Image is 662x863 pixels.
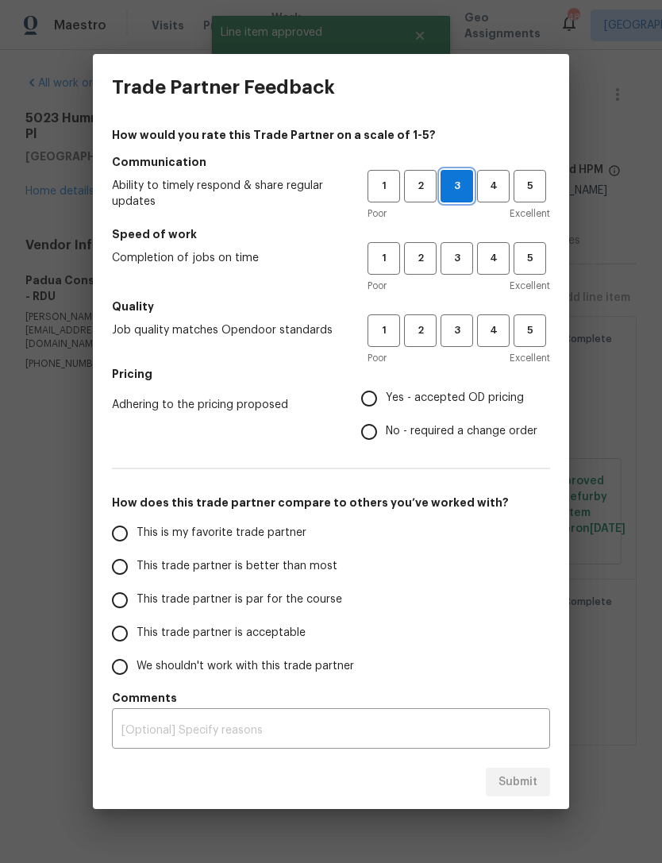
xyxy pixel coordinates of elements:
span: Poor [368,278,387,294]
span: Job quality matches Opendoor standards [112,322,342,338]
span: 5 [515,249,545,268]
span: Adhering to the pricing proposed [112,397,336,413]
h5: How does this trade partner compare to others you’ve worked with? [112,495,550,510]
span: 3 [442,322,471,340]
span: Ability to timely respond & share regular updates [112,178,342,210]
span: We shouldn't work with this trade partner [137,658,354,675]
button: 5 [514,170,546,202]
div: Pricing [361,382,550,449]
button: 2 [404,170,437,202]
span: 5 [515,322,545,340]
span: Completion of jobs on time [112,250,342,266]
button: 5 [514,314,546,347]
span: No - required a change order [386,423,537,440]
span: This is my favorite trade partner [137,525,306,541]
button: 1 [368,242,400,275]
span: 1 [369,177,398,195]
span: Excellent [510,206,550,222]
button: 1 [368,170,400,202]
span: 2 [406,177,435,195]
button: 2 [404,242,437,275]
span: 1 [369,322,398,340]
span: 5 [515,177,545,195]
span: 3 [441,177,472,195]
div: How does this trade partner compare to others you’ve worked with? [112,517,550,684]
span: 2 [406,249,435,268]
button: 1 [368,314,400,347]
button: 3 [441,170,473,202]
span: 2 [406,322,435,340]
span: Poor [368,350,387,366]
h5: Pricing [112,366,550,382]
span: Poor [368,206,387,222]
span: 4 [479,249,508,268]
button: 3 [441,242,473,275]
h3: Trade Partner Feedback [112,76,335,98]
span: This trade partner is acceptable [137,625,306,641]
span: Excellent [510,350,550,366]
button: 4 [477,242,510,275]
span: 3 [442,249,471,268]
span: 4 [479,177,508,195]
button: 4 [477,170,510,202]
h4: How would you rate this Trade Partner on a scale of 1-5? [112,127,550,143]
button: 4 [477,314,510,347]
h5: Quality [112,299,550,314]
span: Excellent [510,278,550,294]
button: 3 [441,314,473,347]
span: This trade partner is par for the course [137,591,342,608]
h5: Speed of work [112,226,550,242]
span: This trade partner is better than most [137,558,337,575]
button: 2 [404,314,437,347]
span: 4 [479,322,508,340]
h5: Communication [112,154,550,170]
button: 5 [514,242,546,275]
span: 1 [369,249,398,268]
h5: Comments [112,690,550,706]
span: Yes - accepted OD pricing [386,390,524,406]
